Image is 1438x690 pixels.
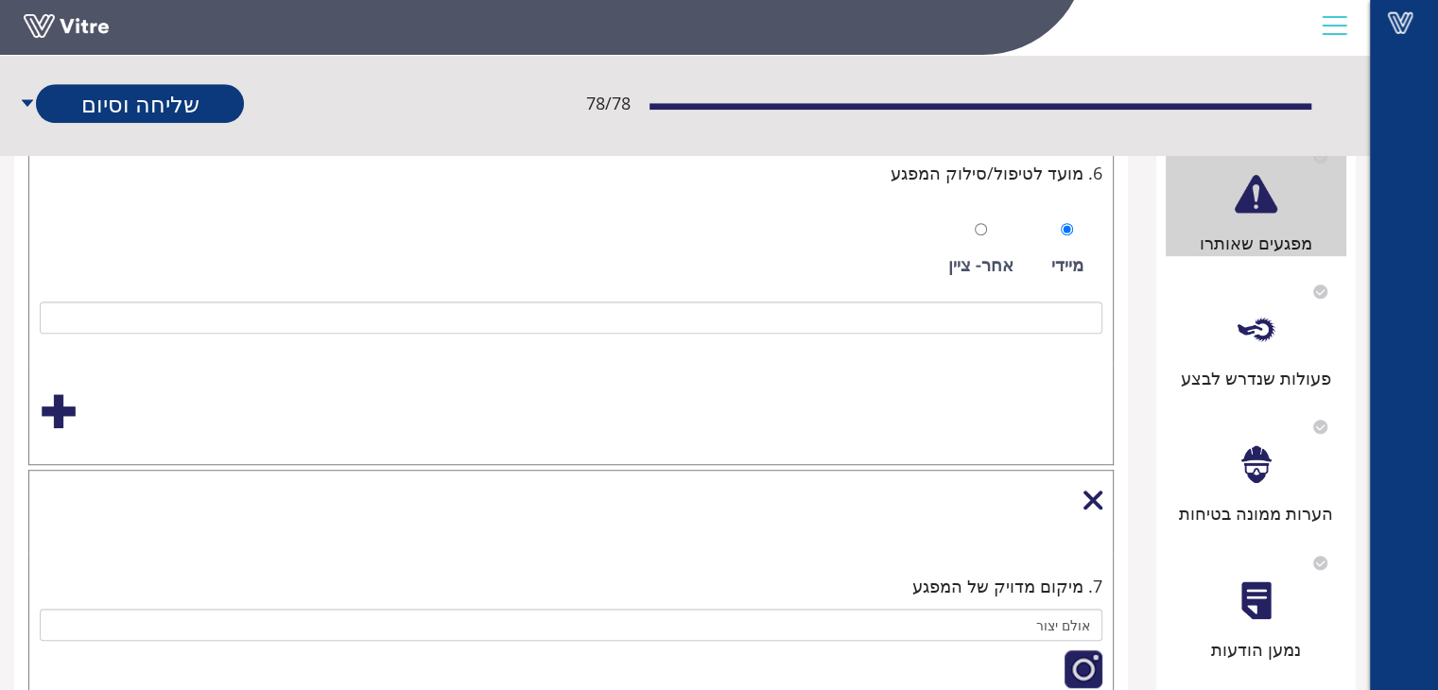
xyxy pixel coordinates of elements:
span: 6. מועד לטיפול/סילוק המפגע [891,160,1102,186]
a: שליחה וסיום [36,84,244,123]
div: מפגעים שאותרו [1166,230,1347,256]
span: 7. מיקום מדויק של המפגע [912,573,1102,599]
div: פעולות שנדרש לבצע [1166,365,1347,391]
div: נמען הודעות [1166,636,1347,663]
span: caret-down [19,84,36,123]
div: אחר- ציין [948,251,1014,278]
div: הערות ממונה בטיחות [1166,500,1347,526]
div: מיידי [1051,251,1083,278]
span: 78 / 78 [586,90,631,116]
